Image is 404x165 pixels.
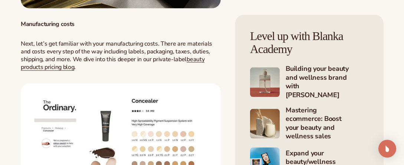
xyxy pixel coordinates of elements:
span: . [74,63,76,71]
span: Next, let’s get familiar with your manufacturing costs. There are materials and costs every step ... [21,40,212,63]
div: Open Intercom Messenger [378,140,396,158]
a: Shopify Image 6 Mastering ecommerce: Boost your beauty and wellness sales [250,106,369,142]
a: Shopify Image 5 Building your beauty and wellness brand with [PERSON_NAME] [250,65,369,100]
h4: Level up with Blanka Academy [250,30,369,56]
strong: Manufacturing costs [21,20,75,28]
a: beauty products pricing blog [21,55,204,72]
img: Shopify Image 6 [250,109,280,139]
h4: Building your beauty and wellness brand with [PERSON_NAME] [286,65,369,100]
h4: Mastering ecommerce: Boost your beauty and wellness sales [286,106,369,142]
img: Shopify Image 5 [250,67,280,97]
